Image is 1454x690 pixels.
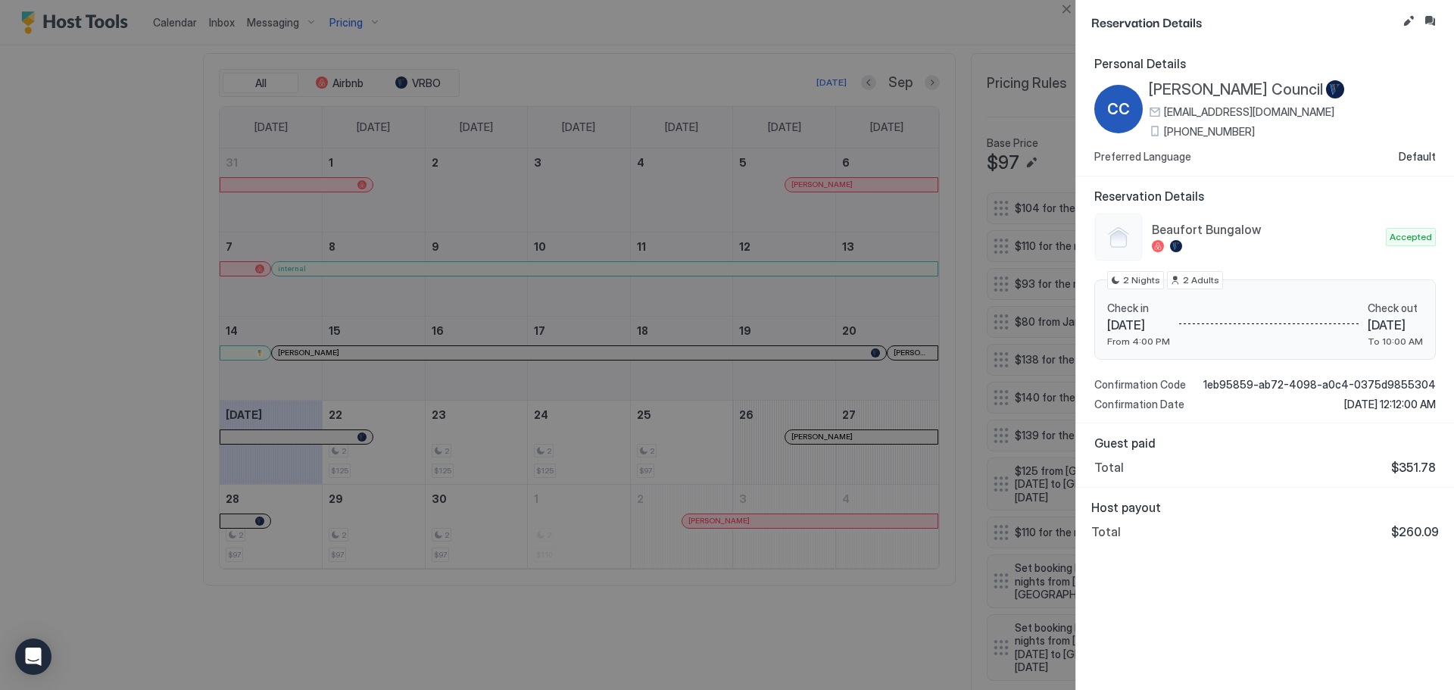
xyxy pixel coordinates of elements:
[1368,336,1423,347] span: To 10:00 AM
[1091,524,1121,539] span: Total
[1152,222,1380,237] span: Beaufort Bungalow
[1203,378,1436,392] span: 1eb95859-ab72-4098-a0c4-0375d9855304
[1107,98,1130,120] span: CC
[1368,317,1423,333] span: [DATE]
[1399,12,1418,30] button: Edit reservation
[1421,12,1439,30] button: Inbox
[1368,301,1423,315] span: Check out
[1149,80,1323,99] span: [PERSON_NAME] Council
[1107,336,1170,347] span: From 4:00 PM
[1164,105,1334,119] span: [EMAIL_ADDRESS][DOMAIN_NAME]
[1391,460,1436,475] span: $351.78
[1094,378,1186,392] span: Confirmation Code
[1123,273,1160,287] span: 2 Nights
[1094,398,1184,411] span: Confirmation Date
[1183,273,1219,287] span: 2 Adults
[1091,12,1396,31] span: Reservation Details
[1390,230,1432,244] span: Accepted
[1164,125,1255,139] span: [PHONE_NUMBER]
[1399,150,1436,164] span: Default
[1091,500,1439,515] span: Host payout
[1391,524,1439,539] span: $260.09
[1094,436,1436,451] span: Guest paid
[1094,150,1191,164] span: Preferred Language
[1094,460,1124,475] span: Total
[1094,189,1436,204] span: Reservation Details
[1107,301,1170,315] span: Check in
[1107,317,1170,333] span: [DATE]
[15,638,51,675] div: Open Intercom Messenger
[1094,56,1436,71] span: Personal Details
[1344,398,1436,411] span: [DATE] 12:12:00 AM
